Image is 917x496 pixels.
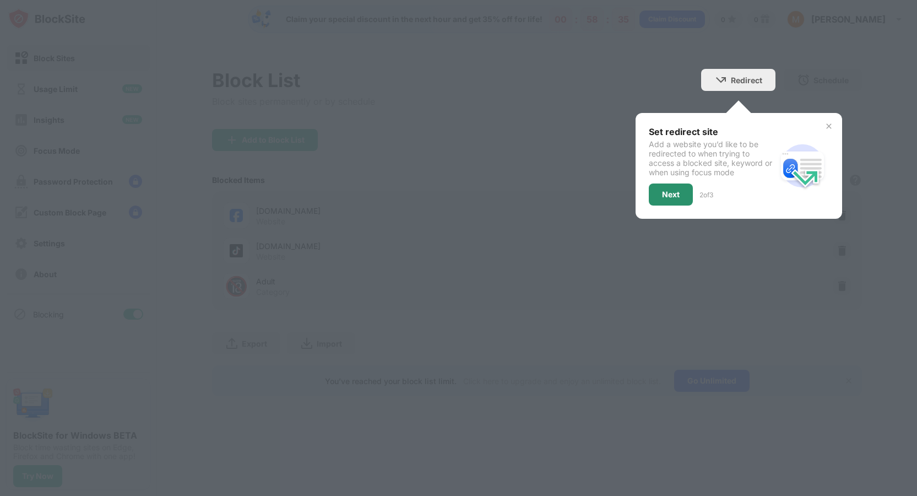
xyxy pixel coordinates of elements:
img: x-button.svg [824,122,833,131]
div: Set redirect site [649,126,776,137]
img: redirect.svg [776,139,829,192]
div: Add a website you’d like to be redirected to when trying to access a blocked site, keyword or whe... [649,139,776,177]
div: 2 of 3 [699,191,713,199]
div: Next [662,190,680,199]
div: Redirect [731,76,762,85]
